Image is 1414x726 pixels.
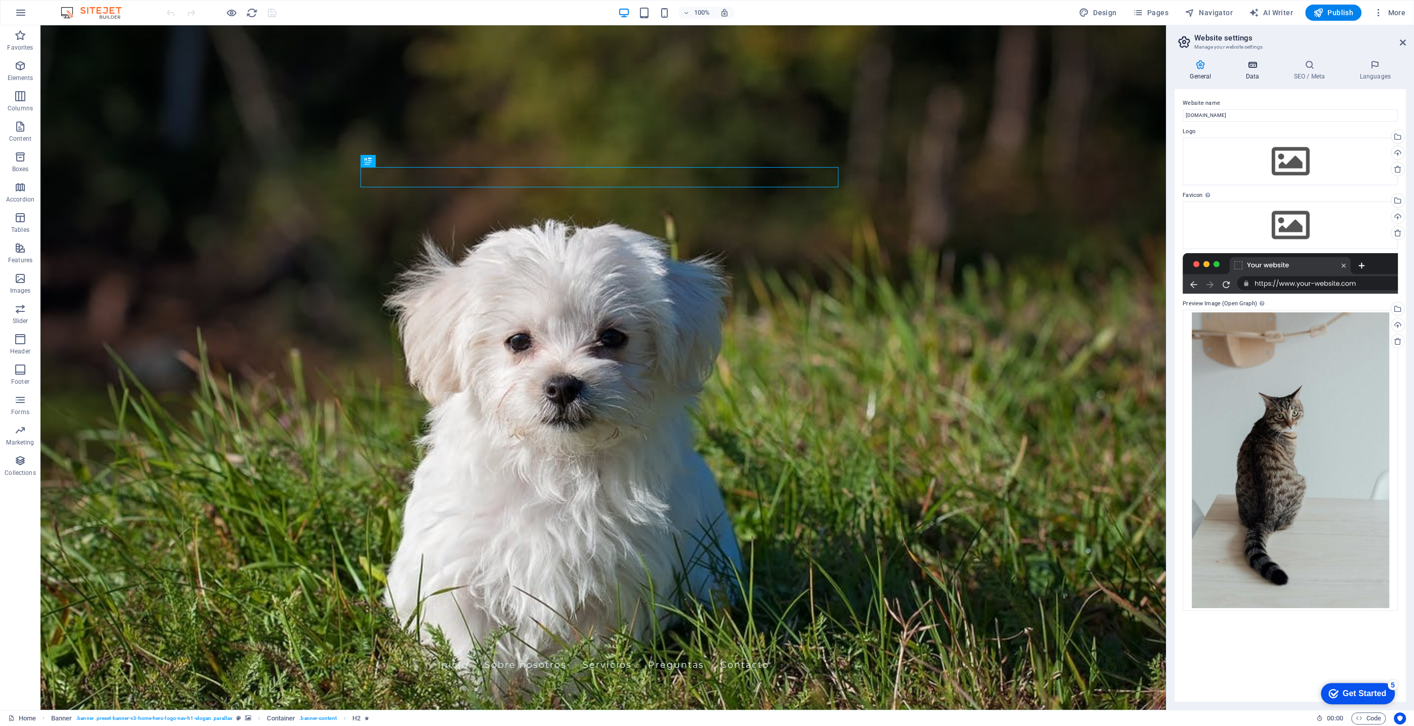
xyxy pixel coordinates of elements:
[1183,189,1398,201] label: Favicon
[1327,712,1343,724] span: 00 00
[1079,8,1117,18] span: Design
[1230,60,1278,81] h4: Data
[5,469,35,477] p: Collections
[246,7,258,19] button: reload
[1183,201,1398,249] div: Select files from the file manager, stock photos, or upload file(s)
[694,7,710,19] h6: 100%
[10,287,31,295] p: Images
[1313,8,1353,18] span: Publish
[1305,5,1361,21] button: Publish
[1373,8,1405,18] span: More
[11,408,29,416] p: Forms
[58,7,134,19] img: Editor Logo
[1183,310,1398,611] div: a-cute-tabby-cat-sits-elegantly-on-a-wooden-table-indoors-looking-back-LpfBlCVs369gGKQmfl--CA.jpeg
[246,7,258,19] i: Reload page
[1351,712,1386,724] button: Code
[11,226,29,234] p: Tables
[1245,5,1297,21] button: AI Writer
[225,7,237,19] button: Click here to leave preview mode and continue editing
[9,135,31,143] p: Content
[10,347,30,355] p: Header
[267,712,295,724] span: Click to select. Double-click to edit
[51,712,72,724] span: Click to select. Double-click to edit
[245,715,251,721] i: This element contains a background
[1249,8,1293,18] span: AI Writer
[1175,60,1230,81] h4: General
[1181,5,1237,21] button: Navigator
[51,712,370,724] nav: breadcrumb
[7,44,33,52] p: Favorites
[8,104,33,112] p: Columns
[1183,97,1398,109] label: Website name
[1316,712,1343,724] h6: Session time
[6,195,34,204] p: Accordion
[1128,5,1172,21] button: Pages
[1183,126,1398,138] label: Logo
[1334,714,1336,722] span: :
[678,7,714,19] button: 100%
[1278,60,1344,81] h4: SEO / Meta
[236,715,241,721] i: This element is a customizable preset
[720,8,729,17] i: On resize automatically adjust zoom level to fit chosen device.
[1185,8,1233,18] span: Navigator
[1394,712,1406,724] button: Usercentrics
[27,11,71,20] div: Get Started
[8,256,32,264] p: Features
[13,317,28,325] p: Slider
[365,715,369,721] i: Element contains an animation
[76,712,232,724] span: . banner .preset-banner-v3-home-hero-logo-nav-h1-slogan .parallax
[1075,5,1121,21] div: Design (Ctrl+Alt+Y)
[8,74,33,82] p: Elements
[1356,712,1381,724] span: Code
[1183,109,1398,122] input: Name...
[1183,138,1398,185] div: Select files from the file manager, stock photos, or upload file(s)
[6,438,34,447] p: Marketing
[1194,43,1386,52] h3: Manage your website settings
[1344,60,1406,81] h4: Languages
[12,165,29,173] p: Boxes
[1133,8,1168,18] span: Pages
[6,5,79,26] div: Get Started 5 items remaining, 0% complete
[11,378,29,386] p: Footer
[352,712,360,724] span: Click to select. Double-click to edit
[1194,33,1406,43] h2: Website settings
[1075,5,1121,21] button: Design
[8,712,36,724] a: Click to cancel selection. Double-click to open Pages
[1369,5,1409,21] button: More
[1183,298,1398,310] label: Preview Image (Open Graph)
[72,2,83,12] div: 5
[299,712,336,724] span: . banner-content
